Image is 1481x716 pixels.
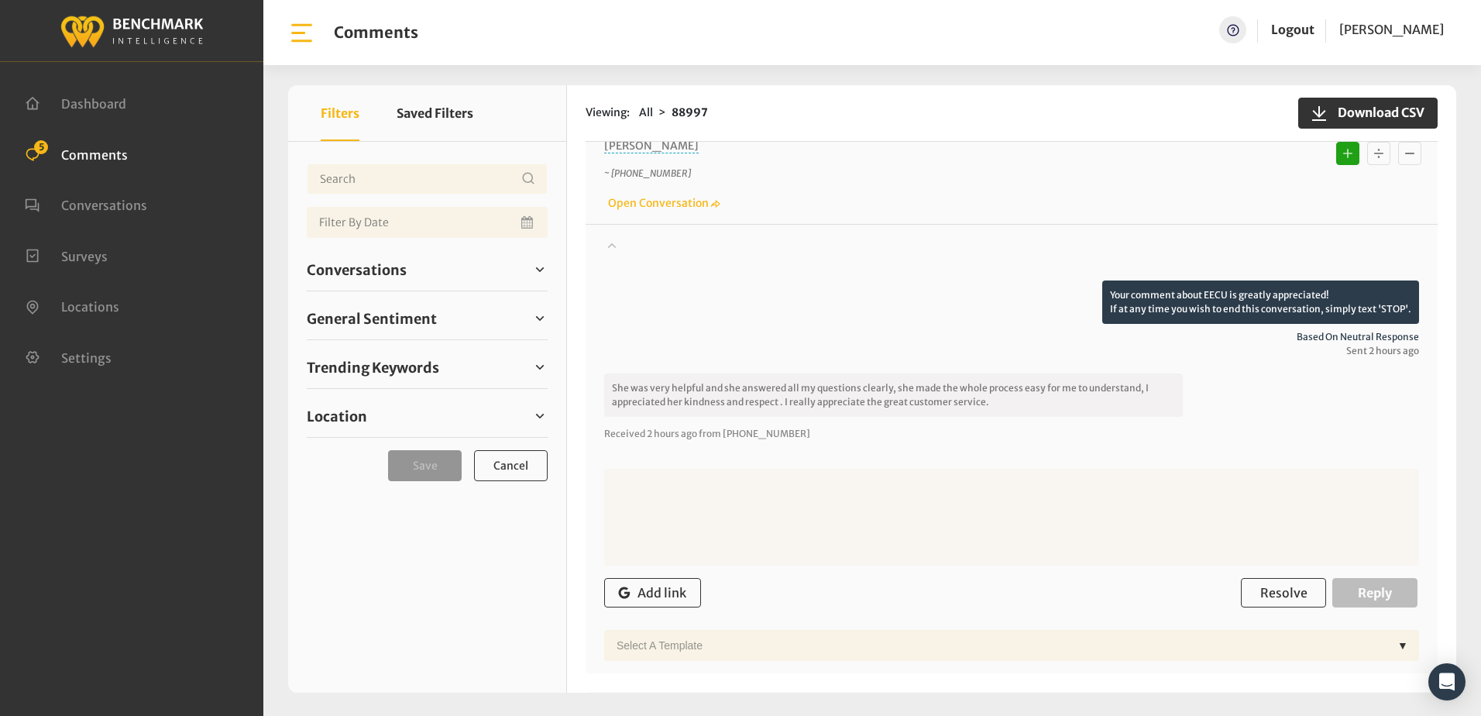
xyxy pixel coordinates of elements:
[604,139,699,153] span: [PERSON_NAME]
[604,167,691,179] i: ~ [PHONE_NUMBER]
[1271,16,1314,43] a: Logout
[61,146,128,162] span: Comments
[672,105,708,119] strong: 88997
[321,85,359,141] button: Filters
[1260,585,1307,601] span: Resolve
[25,349,112,364] a: Settings
[307,308,437,329] span: General Sentiment
[518,207,538,238] button: Open Calendar
[604,578,701,608] button: Add link
[307,406,367,427] span: Location
[604,330,1419,344] span: Based on neutral response
[307,357,439,378] span: Trending Keywords
[61,299,119,315] span: Locations
[307,258,548,281] a: Conversations
[1332,138,1425,169] div: Basic example
[34,140,48,154] span: 5
[1339,22,1444,37] span: [PERSON_NAME]
[639,105,653,119] span: All
[307,404,548,428] a: Location
[25,298,119,313] a: Locations
[647,428,697,439] span: 2 hours ago
[604,196,720,210] a: Open Conversation
[1328,103,1424,122] span: Download CSV
[1271,22,1314,37] a: Logout
[25,247,108,263] a: Surveys
[609,630,1391,661] div: Select a Template
[61,198,147,213] span: Conversations
[604,344,1419,358] span: Sent 2 hours ago
[288,19,315,46] img: bar
[1339,16,1444,43] a: [PERSON_NAME]
[604,373,1183,417] p: She was very helpful and she answered all my questions clearly, she made the whole process easy f...
[61,248,108,263] span: Surveys
[586,105,630,121] span: Viewing:
[25,95,126,110] a: Dashboard
[61,349,112,365] span: Settings
[1391,630,1414,661] div: ▼
[1298,98,1438,129] button: Download CSV
[604,428,645,439] span: Received
[307,164,548,194] input: Username
[397,85,473,141] button: Saved Filters
[334,23,418,42] h1: Comments
[25,146,128,161] a: Comments 5
[25,196,147,212] a: Conversations
[61,96,126,112] span: Dashboard
[1428,663,1466,701] div: Open Intercom Messenger
[307,207,548,238] input: Date range input field
[307,260,407,281] span: Conversations
[307,356,548,379] a: Trending Keywords
[1241,578,1326,608] button: Resolve
[699,428,810,439] span: from [PHONE_NUMBER]
[1102,281,1419,324] p: Your comment about EECU is greatly appreciated! If at any time you wish to end this conversation,...
[60,12,204,50] img: benchmark
[307,307,548,330] a: General Sentiment
[474,450,548,481] button: Cancel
